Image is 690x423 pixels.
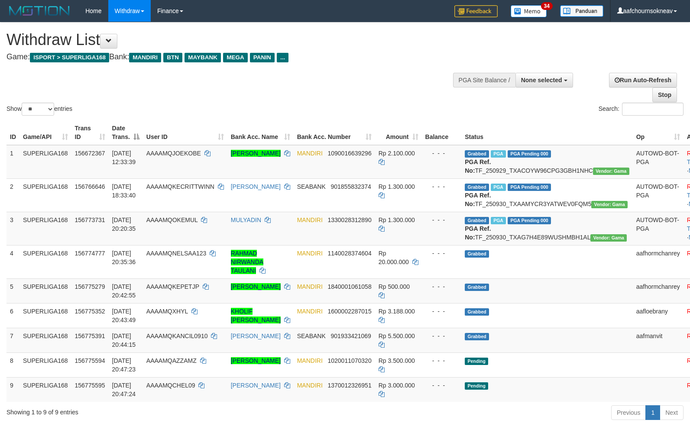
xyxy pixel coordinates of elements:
td: 8 [6,352,19,377]
th: Game/API: activate to sort column ascending [19,120,71,145]
span: 156766646 [75,183,105,190]
td: TF_250929_TXACOYW96CPG3GBH1NHC [461,145,632,179]
span: 34 [541,2,553,10]
div: - - - [425,149,458,158]
span: AAAAMQJOEKOBE [146,150,201,157]
span: [DATE] 20:35:36 [112,250,136,265]
div: Showing 1 to 9 of 9 entries [6,404,281,417]
th: Op: activate to sort column ascending [633,120,684,145]
span: SEABANK [297,333,326,339]
td: aafmanvit [633,328,684,352]
span: [DATE] 20:20:35 [112,216,136,232]
a: [PERSON_NAME] [231,150,281,157]
span: MANDIRI [297,250,323,257]
td: SUPERLIGA168 [19,303,71,328]
span: PGA Pending [508,184,551,191]
td: 2 [6,178,19,212]
span: 156775595 [75,382,105,389]
span: AAAAMQKECRITTWINN [146,183,214,190]
span: Rp 5.500.000 [379,333,415,339]
span: 156773731 [75,216,105,223]
th: Trans ID: activate to sort column ascending [71,120,109,145]
span: Pending [465,382,488,390]
h4: Game: Bank: [6,53,451,61]
td: 9 [6,377,19,402]
td: 6 [6,303,19,328]
span: ... [277,53,288,62]
span: SEABANK [297,183,326,190]
span: Rp 3.500.000 [379,357,415,364]
span: Copy 1370012326951 to clipboard [327,382,371,389]
td: TF_250930_TXAAMYCR3YATWEV0FQM5 [461,178,632,212]
span: MANDIRI [129,53,161,62]
select: Showentries [22,103,54,116]
span: [DATE] 20:47:24 [112,382,136,397]
span: [DATE] 20:42:55 [112,283,136,299]
td: SUPERLIGA168 [19,352,71,377]
b: PGA Ref. No: [465,192,491,207]
b: PGA Ref. No: [465,158,491,174]
td: SUPERLIGA168 [19,328,71,352]
th: Bank Acc. Number: activate to sort column ascending [294,120,375,145]
span: MANDIRI [297,283,323,290]
span: None selected [521,77,562,84]
span: Copy 1600002287015 to clipboard [327,308,371,315]
a: Next [660,405,684,420]
td: aafloebrany [633,303,684,328]
div: - - - [425,332,458,340]
span: [DATE] 20:47:23 [112,357,136,373]
td: 7 [6,328,19,352]
span: MAYBANK [185,53,221,62]
a: 1 [645,405,660,420]
span: Rp 3.000.000 [379,382,415,389]
span: 156774777 [75,250,105,257]
span: 156775279 [75,283,105,290]
td: 5 [6,278,19,303]
span: [DATE] 20:44:15 [112,333,136,348]
span: Grabbed [465,217,489,224]
span: Grabbed [465,150,489,158]
span: Grabbed [465,250,489,258]
span: 156672367 [75,150,105,157]
td: TF_250930_TXAG7H4E89WUSHMBH1AL [461,212,632,245]
img: MOTION_logo.png [6,4,72,17]
span: Vendor URL: https://trx31.1velocity.biz [593,168,629,175]
a: [PERSON_NAME] [231,333,281,339]
span: Copy 1020011070320 to clipboard [327,357,371,364]
td: 4 [6,245,19,278]
div: - - - [425,381,458,390]
span: Pending [465,358,488,365]
td: SUPERLIGA168 [19,178,71,212]
span: Copy 1330028312890 to clipboard [327,216,371,223]
div: - - - [425,216,458,224]
img: Button%20Memo.svg [511,5,547,17]
label: Search: [599,103,684,116]
span: MANDIRI [297,150,323,157]
span: MANDIRI [297,382,323,389]
td: AUTOWD-BOT-PGA [633,178,684,212]
span: AAAAMQKEPETJP [146,283,199,290]
a: [PERSON_NAME] [231,357,281,364]
span: ISPORT > SUPERLIGA168 [30,53,109,62]
img: panduan.png [560,5,603,17]
span: 156775594 [75,357,105,364]
th: ID [6,120,19,145]
td: SUPERLIGA168 [19,245,71,278]
span: AAAAMQCHEL09 [146,382,195,389]
span: AAAAMQXHYL [146,308,188,315]
div: - - - [425,307,458,316]
span: Vendor URL: https://trx31.1velocity.biz [591,201,628,208]
td: 3 [6,212,19,245]
span: Grabbed [465,333,489,340]
span: AAAAMQKANCIL0910 [146,333,208,339]
span: MANDIRI [297,216,323,223]
span: AAAAMQOKEMUL [146,216,198,223]
span: Marked by aafsengchandara [491,217,506,224]
th: Date Trans.: activate to sort column descending [109,120,143,145]
td: AUTOWD-BOT-PGA [633,145,684,179]
td: aafhormchanrey [633,245,684,278]
div: - - - [425,182,458,191]
td: 1 [6,145,19,179]
a: Stop [652,87,677,102]
a: [PERSON_NAME] [231,183,281,190]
